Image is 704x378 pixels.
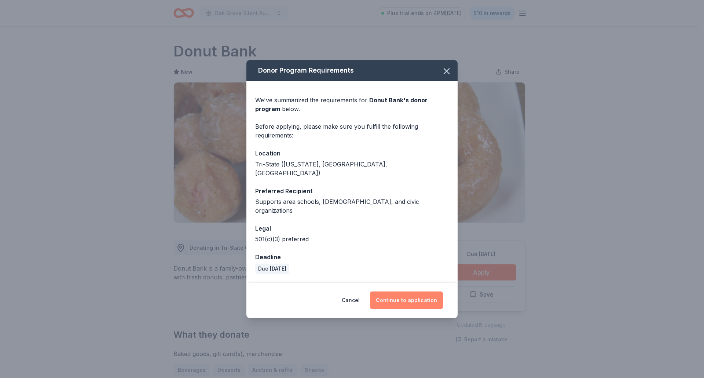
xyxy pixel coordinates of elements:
[255,197,449,215] div: Supports area schools, [DEMOGRAPHIC_DATA], and civic organizations
[246,60,458,81] div: Donor Program Requirements
[342,291,360,309] button: Cancel
[255,96,449,113] div: We've summarized the requirements for below.
[255,235,449,243] div: 501(c)(3) preferred
[255,224,449,233] div: Legal
[255,186,449,196] div: Preferred Recipient
[255,160,449,177] div: Tri-State ([US_STATE], [GEOGRAPHIC_DATA], [GEOGRAPHIC_DATA])
[370,291,443,309] button: Continue to application
[255,252,449,262] div: Deadline
[255,264,289,274] div: Due [DATE]
[255,122,449,140] div: Before applying, please make sure you fulfill the following requirements:
[255,148,449,158] div: Location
